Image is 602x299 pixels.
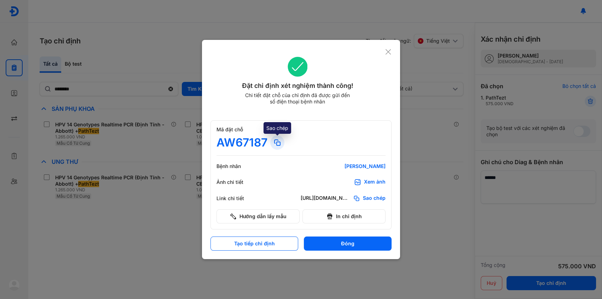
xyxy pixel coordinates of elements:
[304,237,392,251] button: Đóng
[210,81,385,91] div: Đặt chỉ định xét nghiệm thành công!
[364,179,386,186] div: Xem ảnh
[216,209,300,223] button: Hướng dẫn lấy mẫu
[216,179,259,185] div: Ảnh chi tiết
[301,163,386,169] div: [PERSON_NAME]
[363,195,386,202] span: Sao chép
[216,126,386,133] div: Mã đặt chỗ
[216,136,267,150] div: AW67187
[301,195,350,202] div: [URL][DOMAIN_NAME]
[216,195,259,202] div: Link chi tiết
[302,209,386,223] button: In chỉ định
[242,92,353,105] div: Chi tiết đặt chỗ của chỉ định đã được gửi đến số điện thoại bệnh nhân
[210,237,298,251] button: Tạo tiếp chỉ định
[216,163,259,169] div: Bệnh nhân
